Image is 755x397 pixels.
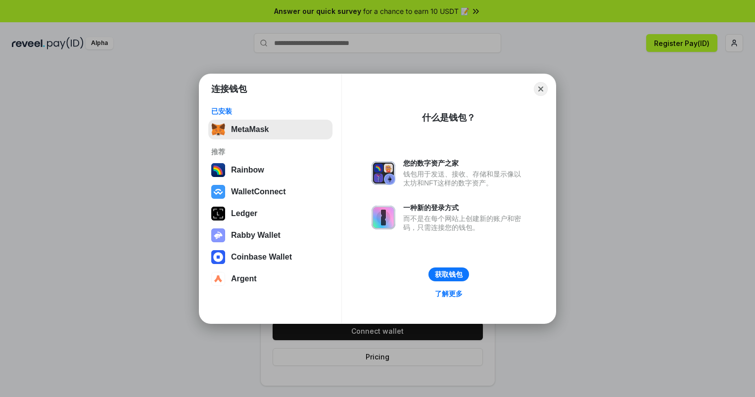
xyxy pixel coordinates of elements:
div: 已安装 [211,107,330,116]
button: WalletConnect [208,182,332,202]
button: Rabby Wallet [208,225,332,245]
button: Coinbase Wallet [208,247,332,267]
img: svg+xml,%3Csvg%20xmlns%3D%22http%3A%2F%2Fwww.w3.org%2F2000%2Fsvg%22%20fill%3D%22none%22%20viewBox... [372,206,395,229]
img: svg+xml,%3Csvg%20width%3D%2228%22%20height%3D%2228%22%20viewBox%3D%220%200%2028%2028%22%20fill%3D... [211,250,225,264]
img: svg+xml,%3Csvg%20xmlns%3D%22http%3A%2F%2Fwww.w3.org%2F2000%2Fsvg%22%20width%3D%2228%22%20height%3... [211,207,225,221]
div: 获取钱包 [435,270,463,279]
div: Coinbase Wallet [231,253,292,262]
div: Rainbow [231,166,264,175]
div: 而不是在每个网站上创建新的账户和密码，只需连接您的钱包。 [403,214,526,232]
h1: 连接钱包 [211,83,247,95]
a: 了解更多 [429,287,469,300]
div: Argent [231,274,257,283]
div: 一种新的登录方式 [403,203,526,212]
button: Rainbow [208,160,332,180]
img: svg+xml,%3Csvg%20xmlns%3D%22http%3A%2F%2Fwww.w3.org%2F2000%2Fsvg%22%20fill%3D%22none%22%20viewBox... [211,228,225,242]
button: Close [534,82,548,96]
button: Ledger [208,204,332,223]
button: MetaMask [208,120,332,139]
div: 什么是钱包？ [422,112,475,124]
button: Argent [208,269,332,289]
div: 推荐 [211,147,330,156]
img: svg+xml,%3Csvg%20width%3D%22120%22%20height%3D%22120%22%20viewBox%3D%220%200%20120%20120%22%20fil... [211,163,225,177]
button: 获取钱包 [428,267,469,281]
div: 了解更多 [435,289,463,298]
div: 钱包用于发送、接收、存储和显示像以太坊和NFT这样的数字资产。 [403,170,526,187]
img: svg+xml,%3Csvg%20fill%3D%22none%22%20height%3D%2233%22%20viewBox%3D%220%200%2035%2033%22%20width%... [211,123,225,136]
div: MetaMask [231,125,269,134]
img: svg+xml,%3Csvg%20xmlns%3D%22http%3A%2F%2Fwww.w3.org%2F2000%2Fsvg%22%20fill%3D%22none%22%20viewBox... [372,161,395,185]
img: svg+xml,%3Csvg%20width%3D%2228%22%20height%3D%2228%22%20viewBox%3D%220%200%2028%2028%22%20fill%3D... [211,185,225,199]
div: Ledger [231,209,257,218]
img: svg+xml,%3Csvg%20width%3D%2228%22%20height%3D%2228%22%20viewBox%3D%220%200%2028%2028%22%20fill%3D... [211,272,225,286]
div: WalletConnect [231,187,286,196]
div: Rabby Wallet [231,231,281,240]
div: 您的数字资产之家 [403,159,526,168]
